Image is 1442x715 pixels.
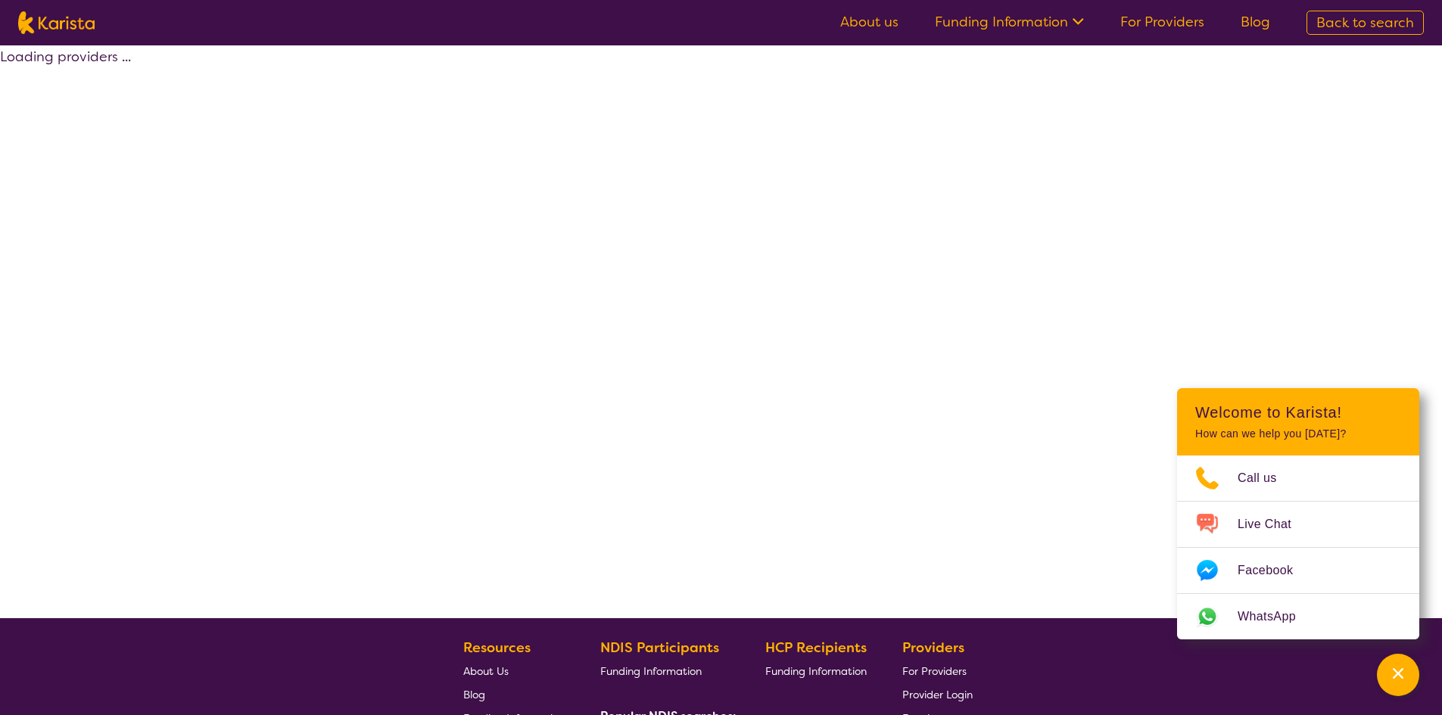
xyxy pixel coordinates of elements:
b: HCP Recipients [765,639,867,657]
span: Funding Information [765,664,867,678]
a: About us [840,13,899,31]
a: Blog [463,682,565,706]
span: Back to search [1316,14,1414,32]
button: Channel Menu [1377,654,1419,696]
h2: Welcome to Karista! [1195,403,1401,421]
span: Funding Information [600,664,702,678]
a: Blog [1241,13,1270,31]
span: Call us [1238,467,1295,490]
a: Back to search [1307,11,1424,35]
span: Blog [463,688,485,701]
span: WhatsApp [1238,605,1314,628]
span: Live Chat [1238,513,1310,536]
span: About Us [463,664,509,678]
a: Provider Login [902,682,973,706]
span: For Providers [902,664,967,678]
p: How can we help you [DATE]? [1195,427,1401,440]
a: Funding Information [600,659,730,682]
a: For Providers [1120,13,1204,31]
img: Karista logo [18,11,95,34]
ul: Choose channel [1177,455,1419,639]
b: NDIS Participants [600,639,719,657]
a: For Providers [902,659,973,682]
b: Resources [463,639,531,657]
span: Provider Login [902,688,973,701]
a: Web link opens in a new tab. [1177,594,1419,639]
a: Funding Information [935,13,1084,31]
a: About Us [463,659,565,682]
a: Funding Information [765,659,867,682]
div: Channel Menu [1177,388,1419,639]
span: Facebook [1238,559,1311,582]
b: Providers [902,639,964,657]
